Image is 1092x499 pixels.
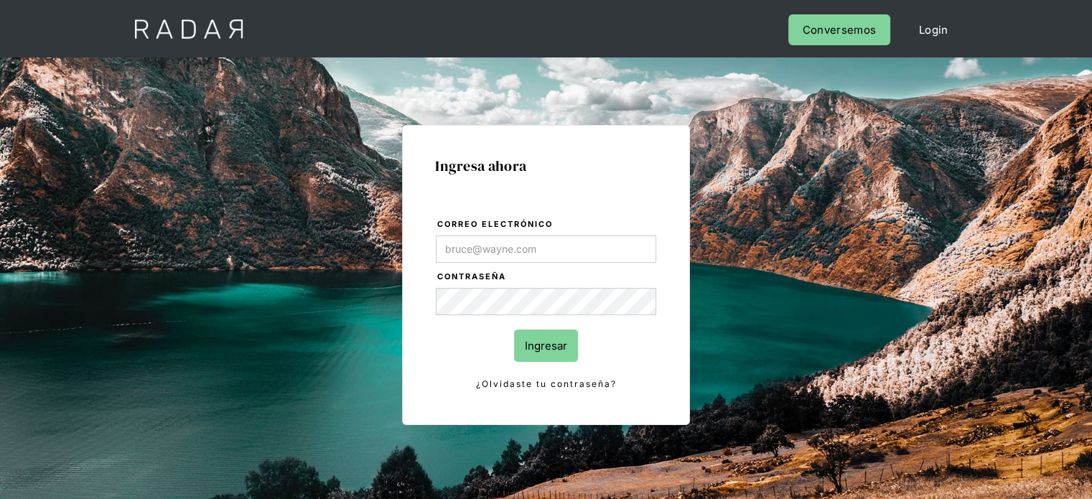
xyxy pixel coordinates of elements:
a: Login [905,14,963,45]
input: bruce@wayne.com [436,235,656,263]
label: Correo electrónico [437,218,656,232]
label: Contraseña [437,270,656,284]
h1: Ingresa ahora [435,158,657,174]
input: Ingresar [514,330,578,362]
a: Conversemos [788,14,890,45]
a: ¿Olvidaste tu contraseña? [436,376,656,392]
form: Login Form [435,217,657,392]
